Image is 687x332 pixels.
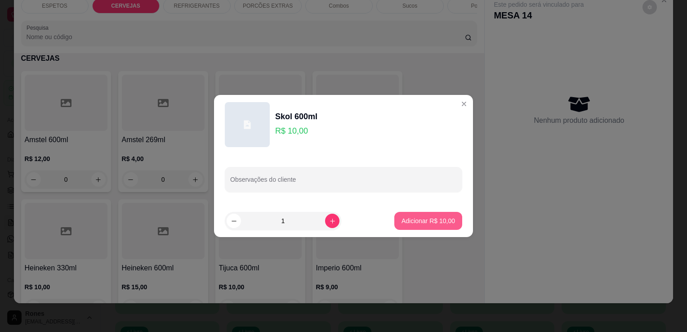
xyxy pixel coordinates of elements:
button: Adicionar R$ 10,00 [394,212,462,230]
div: Skol 600ml [275,110,317,123]
input: Observações do cliente [230,179,457,188]
button: decrease-product-quantity [227,214,241,228]
p: R$ 10,00 [275,125,317,137]
button: Close [457,97,471,111]
button: increase-product-quantity [325,214,339,228]
p: Adicionar R$ 10,00 [401,216,455,225]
